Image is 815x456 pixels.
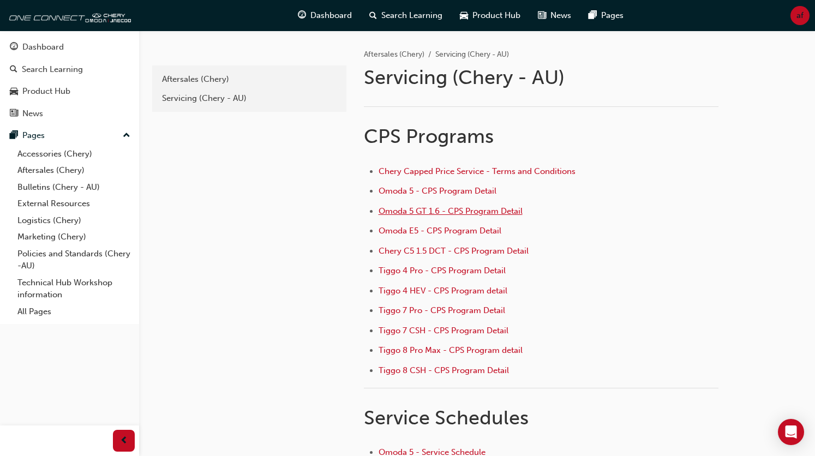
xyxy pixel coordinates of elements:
[289,4,361,27] a: guage-iconDashboard
[4,125,135,146] button: Pages
[22,129,45,142] div: Pages
[472,9,520,22] span: Product Hub
[310,9,352,22] span: Dashboard
[13,274,135,303] a: Technical Hub Workshop information
[4,104,135,124] a: News
[13,146,135,163] a: Accessories (Chery)
[120,434,128,448] span: prev-icon
[13,162,135,179] a: Aftersales (Chery)
[123,129,130,143] span: up-icon
[538,9,546,22] span: news-icon
[13,245,135,274] a: Policies and Standards (Chery -AU)
[381,9,442,22] span: Search Learning
[10,43,18,52] span: guage-icon
[361,4,451,27] a: search-iconSearch Learning
[13,179,135,196] a: Bulletins (Chery - AU)
[550,9,571,22] span: News
[379,166,576,176] a: Chery Capped Price Service - Terms and Conditions
[10,131,18,141] span: pages-icon
[157,89,342,108] a: Servicing (Chery - AU)
[364,65,722,89] h1: Servicing (Chery - AU)
[529,4,580,27] a: news-iconNews
[379,206,523,216] a: Omoda 5 GT 1.6 - CPS Program Detail
[364,406,529,429] span: Service Schedules
[369,9,377,22] span: search-icon
[379,286,507,296] a: Tiggo 4 HEV - CPS Program detail
[364,50,424,59] a: Aftersales (Chery)
[4,35,135,125] button: DashboardSearch LearningProduct HubNews
[22,41,64,53] div: Dashboard
[10,87,18,97] span: car-icon
[796,9,804,22] span: af
[379,365,509,375] a: Tiggo 8 CSH - CPS Program Detail
[162,92,337,105] div: Servicing (Chery - AU)
[4,37,135,57] a: Dashboard
[10,109,18,119] span: news-icon
[379,345,523,355] a: Tiggo 8 Pro Max - CPS Program detail
[13,212,135,229] a: Logistics (Chery)
[13,229,135,245] a: Marketing (Chery)
[5,4,131,26] img: oneconnect
[778,419,804,445] div: Open Intercom Messenger
[4,81,135,101] a: Product Hub
[379,266,506,275] a: Tiggo 4 Pro - CPS Program Detail
[162,73,337,86] div: Aftersales (Chery)
[790,6,810,25] button: af
[22,107,43,120] div: News
[13,195,135,212] a: External Resources
[379,186,496,196] a: Omoda 5 - CPS Program Detail
[379,326,508,335] a: Tiggo 7 CSH - CPS Program Detail
[379,226,501,236] a: Omoda E5 - CPS Program Detail
[460,9,468,22] span: car-icon
[379,246,529,256] a: Chery C5 1.5 DCT - CPS Program Detail
[22,85,70,98] div: Product Hub
[157,70,342,89] a: Aftersales (Chery)
[364,124,494,148] span: CPS Programs
[22,63,83,76] div: Search Learning
[601,9,624,22] span: Pages
[589,9,597,22] span: pages-icon
[4,59,135,80] a: Search Learning
[435,49,509,61] li: Servicing (Chery - AU)
[298,9,306,22] span: guage-icon
[379,305,505,315] a: Tiggo 7 Pro - CPS Program Detail
[580,4,632,27] a: pages-iconPages
[13,303,135,320] a: All Pages
[451,4,529,27] a: car-iconProduct Hub
[10,65,17,75] span: search-icon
